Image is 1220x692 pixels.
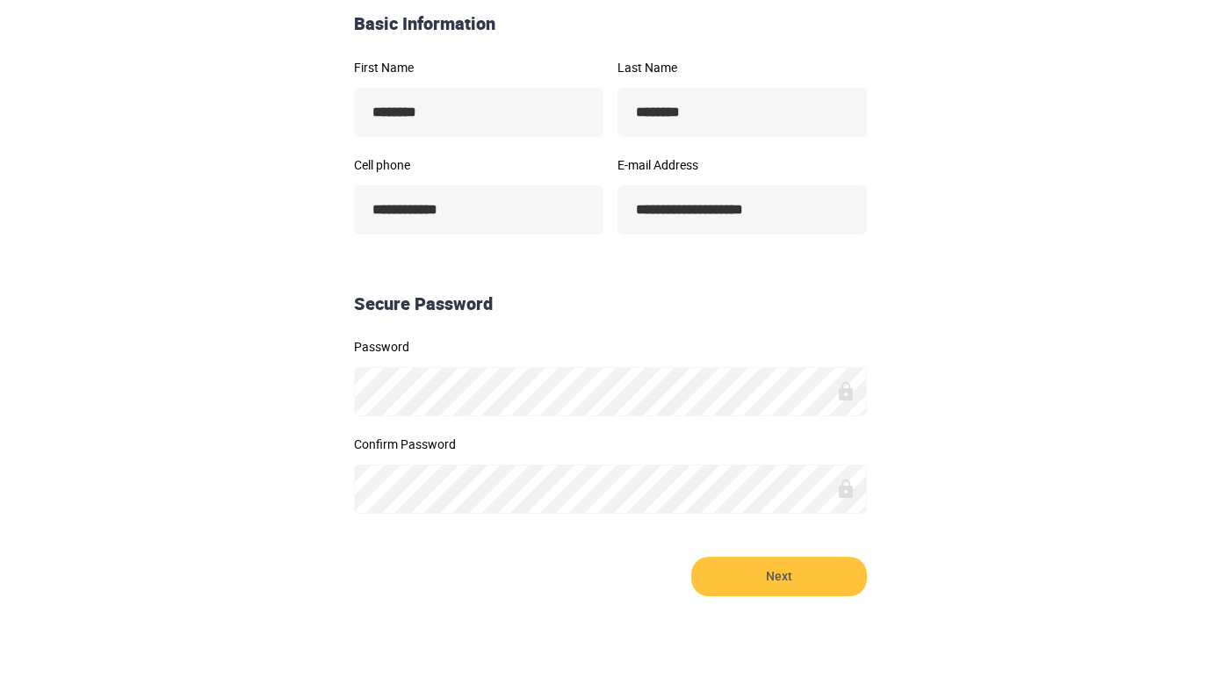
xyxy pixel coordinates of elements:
label: Last Name [617,61,867,74]
div: Basic Information [347,11,874,37]
label: First Name [354,61,603,74]
label: E-mail Address [617,159,867,171]
label: Password [354,341,867,353]
label: Cell phone [354,159,603,171]
button: Next [691,557,867,596]
div: Secure Password [347,292,874,317]
label: Confirm Password [354,438,867,451]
